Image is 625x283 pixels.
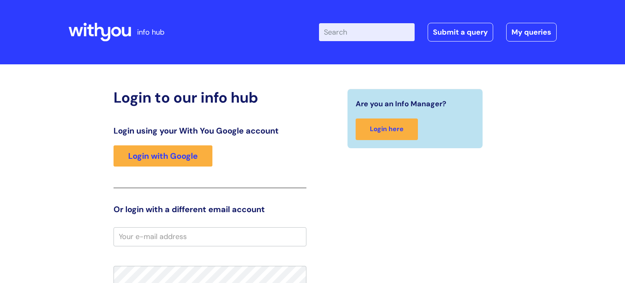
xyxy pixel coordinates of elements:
a: Login with Google [114,145,212,167]
a: Login here [356,118,418,140]
h3: Login using your With You Google account [114,126,306,136]
a: Submit a query [428,23,493,42]
input: Your e-mail address [114,227,306,246]
input: Search [319,23,415,41]
h2: Login to our info hub [114,89,306,106]
p: info hub [137,26,164,39]
span: Are you an Info Manager? [356,97,446,110]
a: My queries [506,23,557,42]
h3: Or login with a different email account [114,204,306,214]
